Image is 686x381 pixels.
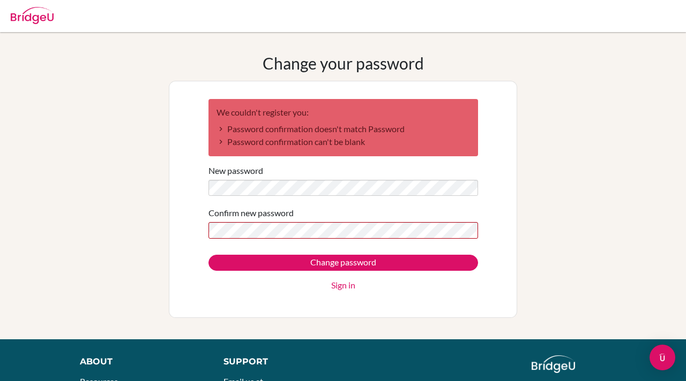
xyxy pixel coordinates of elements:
[532,355,575,373] img: logo_white@2x-f4f0deed5e89b7ecb1c2cc34c3e3d731f90f0f143d5ea2071677605dd97b5244.png
[263,54,424,73] h1: Change your password
[80,355,199,368] div: About
[217,123,470,135] li: Password confirmation doesn't match Password
[208,207,294,219] label: Confirm new password
[208,164,263,177] label: New password
[217,135,470,148] li: Password confirmation can't be blank
[650,345,675,370] div: Open Intercom Messenger
[217,107,470,117] h2: We couldn't register you:
[11,7,54,24] img: Bridge-U
[208,255,478,271] input: Change password
[331,279,355,292] a: Sign in
[223,355,332,368] div: Support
